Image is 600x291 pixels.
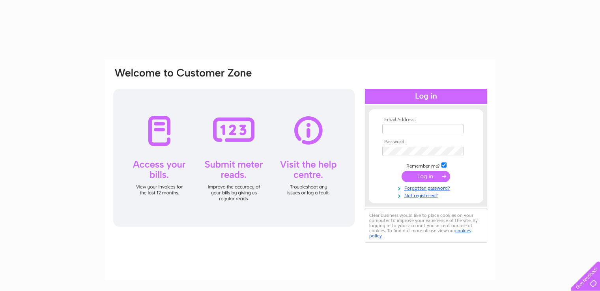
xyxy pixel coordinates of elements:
div: Clear Business would like to place cookies on your computer to improve your experience of the sit... [365,209,487,243]
input: Submit [402,171,450,182]
a: cookies policy [369,228,471,239]
td: Remember me? [380,161,472,169]
th: Email Address: [380,117,472,123]
a: Not registered? [382,191,472,199]
a: Forgotten password? [382,184,472,191]
th: Password: [380,139,472,145]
